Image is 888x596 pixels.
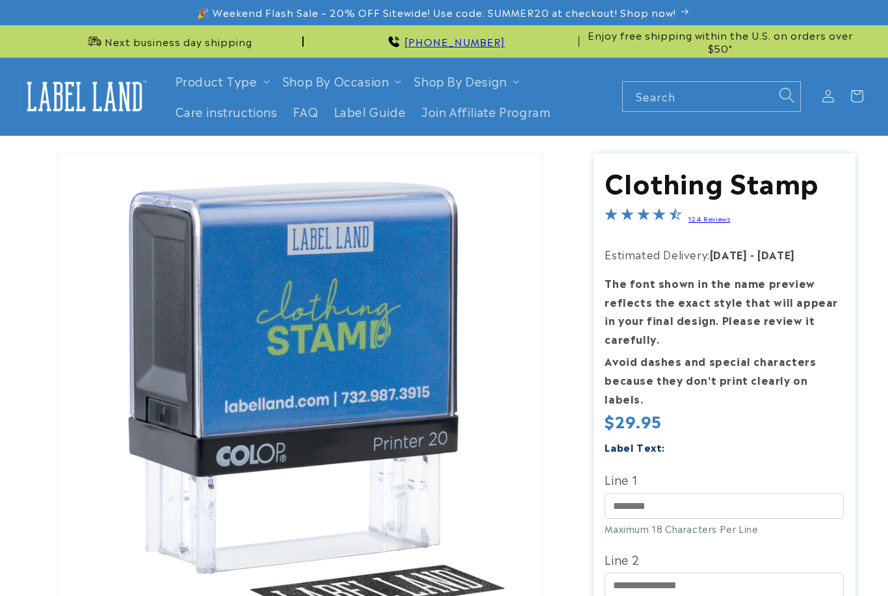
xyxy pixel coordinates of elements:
strong: [DATE] [757,246,795,262]
strong: [DATE] [710,246,748,262]
a: 124 Reviews [688,214,731,223]
span: FAQ [293,104,319,119]
span: Enjoy free shipping within the U.S. on orders over $50* [584,29,855,54]
div: Announcement [584,25,855,57]
div: Announcement [309,25,580,57]
span: Label Guide [334,104,406,119]
strong: Avoid dashes and special characters because they don’t print clearly on labels. [605,353,816,406]
strong: - [750,246,755,262]
span: Shop By Occasion [283,73,389,88]
summary: Shop By Design [406,66,524,96]
label: Line 1 [605,469,844,489]
a: Join Affiliate Program [413,96,558,127]
span: Next business day shipping [105,35,252,48]
div: Announcement [33,25,304,57]
img: Label Land [20,76,150,116]
strong: The font shown in the name preview reflects the exact style that will appear in your final design... [605,275,838,346]
span: $29.95 [605,411,662,431]
button: Search [772,81,801,110]
p: Estimated Delivery: [605,245,844,264]
summary: Shop By Occasion [275,66,407,96]
label: Label Text: [605,439,665,454]
a: Label Land [15,71,155,122]
a: FAQ [285,96,326,127]
a: Product Type [176,72,257,89]
span: 4.4-star overall rating [605,209,681,225]
a: [PHONE_NUMBER] [404,34,505,49]
span: Care instructions [176,104,278,119]
div: Maximum 18 Characters Per Line [605,522,844,536]
span: 🎉 Weekend Flash Sale – 20% OFF Sitewide! Use code: SUMMER20 at checkout! Shop now! [197,6,676,19]
h1: Clothing Stamp [605,164,844,198]
a: Shop By Design [414,72,506,89]
label: Line 2 [605,549,844,569]
span: Join Affiliate Program [421,104,551,119]
a: Care instructions [168,96,285,127]
summary: Product Type [168,66,275,96]
a: Label Guide [326,96,414,127]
